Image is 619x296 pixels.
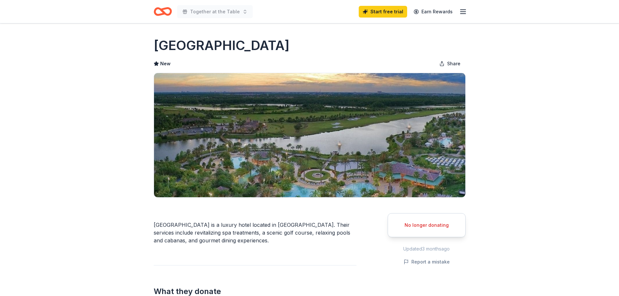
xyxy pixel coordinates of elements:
a: Home [154,4,172,19]
button: Report a mistake [404,258,450,266]
span: Together at the Table [190,8,240,16]
span: Share [447,60,460,68]
div: No longer donating [396,221,458,229]
button: Share [434,57,466,70]
div: Updated 3 months ago [388,245,466,253]
a: Start free trial [359,6,407,18]
a: Earn Rewards [410,6,457,18]
div: [GEOGRAPHIC_DATA] is a luxury hotel located in [GEOGRAPHIC_DATA]. Their services include revitali... [154,221,356,244]
h1: [GEOGRAPHIC_DATA] [154,36,290,55]
img: Image for Grande Lakes Orlando [154,73,465,197]
span: New [160,60,171,68]
button: Together at the Table [177,5,253,18]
